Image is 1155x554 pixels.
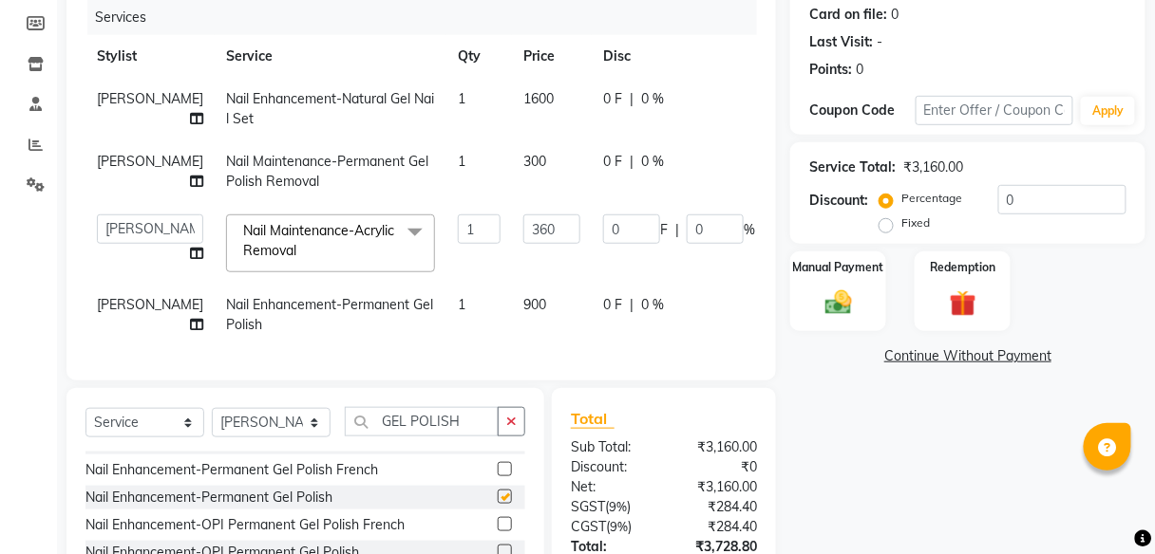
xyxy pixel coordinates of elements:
div: ₹3,160.00 [664,477,771,497]
span: SGST [571,498,605,515]
div: Sub Total: [557,437,664,457]
img: _cash.svg [817,287,861,318]
label: Fixed [901,214,930,231]
span: 0 F [603,152,622,172]
div: Card on file: [809,5,887,25]
div: Service Total: [809,157,896,177]
span: Total [571,409,615,429]
span: 0 % [641,152,664,172]
span: Nail Enhancement-Natural Gel Nail Set [226,90,434,127]
input: Search or Scan [345,407,499,436]
div: ( ) [557,497,664,517]
span: CGST [571,518,606,535]
span: 0 F [603,295,622,315]
div: Nail Enhancement-Permanent Gel Polish [85,488,332,508]
span: % [744,220,755,240]
span: 900 [523,296,546,313]
a: Continue Without Payment [794,346,1142,366]
span: | [630,152,634,172]
div: 0 [856,60,863,80]
div: ( ) [557,517,664,537]
th: Stylist [85,35,215,78]
div: Discount: [809,191,868,211]
span: Nail Maintenance-Permanent Gel Polish Removal [226,153,428,190]
span: Nail Enhancement-Permanent Gel Polish [226,296,433,333]
input: Enter Offer / Coupon Code [916,96,1074,125]
div: Nail Enhancement-OPI Permanent Gel Polish French [85,515,405,535]
span: Nail Maintenance-Acrylic Removal [243,222,394,259]
label: Redemption [930,259,995,276]
div: Nail Enhancement-Permanent Gel Polish French [85,460,378,480]
span: F [660,220,668,240]
a: x [296,242,305,259]
span: 9% [609,499,627,514]
div: Net: [557,477,664,497]
div: ₹284.40 [664,497,771,517]
img: _gift.svg [941,287,985,321]
div: ₹284.40 [664,517,771,537]
label: Manual Payment [793,259,884,276]
span: 300 [523,153,546,170]
span: 1 [458,296,465,313]
label: Percentage [901,190,962,207]
div: Last Visit: [809,32,873,52]
span: 1600 [523,90,554,107]
span: 1 [458,90,465,107]
span: [PERSON_NAME] [97,296,203,313]
span: | [630,89,634,109]
div: Points: [809,60,852,80]
span: [PERSON_NAME] [97,90,203,107]
span: [PERSON_NAME] [97,153,203,170]
div: Discount: [557,457,664,477]
div: ₹3,160.00 [903,157,963,177]
div: ₹0 [664,457,771,477]
div: Coupon Code [809,101,915,120]
span: | [630,295,634,315]
span: 0 % [641,89,664,109]
span: | [675,220,679,240]
th: Service [215,35,446,78]
div: ₹3,160.00 [664,437,771,457]
span: 1 [458,153,465,170]
span: 9% [610,519,628,534]
th: Disc [592,35,767,78]
button: Apply [1081,97,1135,125]
th: Price [512,35,592,78]
span: 0 % [641,295,664,315]
span: 0 F [603,89,622,109]
div: - [877,32,882,52]
th: Qty [446,35,512,78]
div: 0 [891,5,899,25]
